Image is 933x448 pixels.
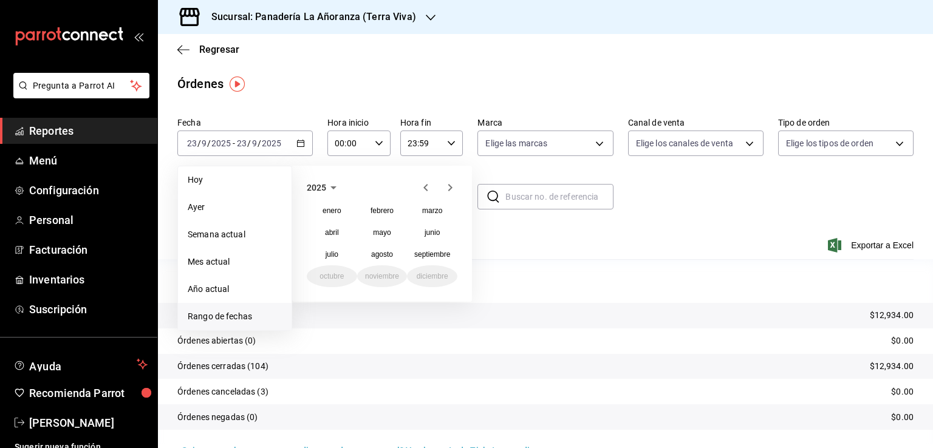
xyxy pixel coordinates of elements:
span: Pregunta a Parrot AI [33,80,131,92]
span: / [197,138,201,148]
span: Mes actual [188,256,282,268]
abbr: mayo de 2025 [373,228,391,237]
abbr: junio de 2025 [425,228,440,237]
p: $0.00 [891,385,914,398]
button: febrero de 2025 [357,200,408,222]
span: Ayuda [29,357,132,372]
abbr: septiembre de 2025 [414,250,450,259]
label: Hora fin [400,118,463,127]
button: marzo de 2025 [407,200,457,222]
span: - [233,138,235,148]
span: Elige los tipos de orden [786,137,873,149]
span: / [247,138,251,148]
button: julio de 2025 [307,243,357,265]
p: Resumen [177,274,914,288]
p: Órdenes abiertas (0) [177,334,256,347]
button: Pregunta a Parrot AI [13,73,149,98]
p: $12,934.00 [870,360,914,373]
input: Buscar no. de referencia [505,185,613,209]
button: Regresar [177,44,239,55]
label: Canal de venta [628,118,764,127]
span: Personal [29,212,148,228]
p: $0.00 [891,334,914,347]
h3: Sucursal: Panadería La Añoranza (Terra Viva) [202,10,416,24]
input: -- [251,138,258,148]
span: Reportes [29,123,148,139]
span: Año actual [188,283,282,296]
div: Órdenes [177,75,224,93]
span: Facturación [29,242,148,258]
button: mayo de 2025 [357,222,408,243]
p: Órdenes cerradas (104) [177,360,268,373]
abbr: enero de 2025 [323,206,341,215]
span: [PERSON_NAME] [29,415,148,431]
input: ---- [261,138,282,148]
label: Fecha [177,118,313,127]
abbr: febrero de 2025 [371,206,394,215]
span: Suscripción [29,301,148,317]
p: $0.00 [891,411,914,424]
button: open_drawer_menu [134,32,143,41]
span: Rango de fechas [188,310,282,323]
button: septiembre de 2025 [407,243,457,265]
span: Elige los canales de venta [636,137,733,149]
button: octubre de 2025 [307,265,357,287]
input: -- [236,138,247,148]
button: noviembre de 2025 [357,265,408,287]
button: diciembre de 2025 [407,265,457,287]
button: enero de 2025 [307,200,357,222]
input: ---- [211,138,231,148]
img: Tooltip marker [230,76,245,92]
input: -- [186,138,197,148]
p: Órdenes negadas (0) [177,411,258,424]
abbr: octubre de 2025 [320,272,344,280]
span: 2025 [307,183,326,192]
button: agosto de 2025 [357,243,408,265]
span: Configuración [29,182,148,199]
button: Exportar a Excel [830,238,914,253]
span: Hoy [188,174,282,186]
label: Tipo de orden [778,118,914,127]
label: Marca [477,118,613,127]
a: Pregunta a Parrot AI [9,88,149,101]
abbr: diciembre de 2025 [417,272,448,280]
abbr: julio de 2025 [326,250,338,259]
button: 2025 [307,180,341,195]
button: junio de 2025 [407,222,457,243]
span: Inventarios [29,271,148,288]
span: / [258,138,261,148]
abbr: abril de 2025 [325,228,339,237]
abbr: agosto de 2025 [371,250,393,259]
button: abril de 2025 [307,222,357,243]
span: Recomienda Parrot [29,385,148,401]
span: Semana actual [188,228,282,241]
p: $12,934.00 [870,309,914,322]
abbr: marzo de 2025 [422,206,442,215]
p: Órdenes canceladas (3) [177,385,268,398]
span: Regresar [199,44,239,55]
span: Menú [29,152,148,169]
label: Hora inicio [327,118,391,127]
input: -- [201,138,207,148]
span: / [207,138,211,148]
span: Elige las marcas [485,137,547,149]
abbr: noviembre de 2025 [365,272,399,280]
span: Ayer [188,201,282,214]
